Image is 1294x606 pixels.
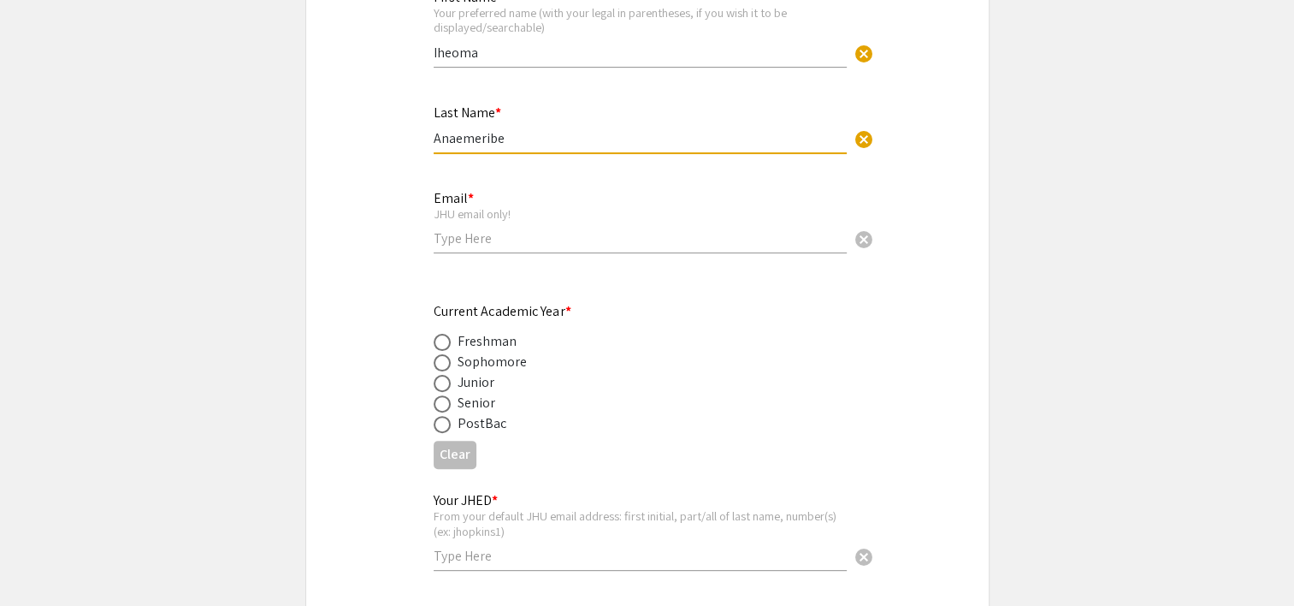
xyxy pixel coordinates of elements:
input: Type Here [434,129,847,147]
button: Clear [847,35,881,69]
span: cancel [854,547,874,567]
div: Junior [458,372,495,393]
button: Clear [434,441,476,469]
div: Senior [458,393,496,413]
mat-label: Your JHED [434,491,498,509]
input: Type Here [434,547,847,565]
div: JHU email only! [434,206,847,222]
input: Type Here [434,44,847,62]
span: cancel [854,129,874,150]
mat-label: Email [434,189,474,207]
div: PostBac [458,413,507,434]
div: Freshman [458,331,517,352]
div: Sophomore [458,352,528,372]
button: Clear [847,538,881,573]
button: Clear [847,121,881,155]
mat-label: Last Name [434,104,501,122]
div: Your preferred name (with your legal in parentheses, if you wish it to be displayed/searchable) [434,5,847,35]
input: Type Here [434,229,847,247]
span: cancel [854,229,874,250]
iframe: Chat [13,529,73,593]
mat-label: Current Academic Year [434,302,571,320]
div: From your default JHU email address: first initial, part/all of last name, number(s) (ex: jhopkins1) [434,508,847,538]
span: cancel [854,44,874,64]
button: Clear [847,222,881,256]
